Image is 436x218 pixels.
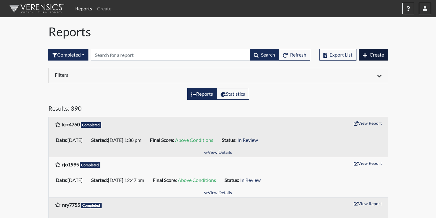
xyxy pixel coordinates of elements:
span: Completed [80,162,101,168]
a: Create [95,2,114,15]
span: Create [370,52,384,57]
input: Search by Registration ID, Interview Number, or Investigation Name. [91,49,250,61]
b: Status: [225,177,239,183]
span: Refresh [290,52,306,57]
button: Refresh [279,49,310,61]
b: nry7755 [62,202,80,208]
b: Status: [222,137,237,143]
a: Reports [73,2,95,15]
span: Completed [81,122,102,128]
b: Final Score: [153,177,177,183]
label: View the list of reports [187,88,217,100]
b: Final Score: [150,137,174,143]
span: Completed [81,203,102,208]
button: Search [250,49,279,61]
b: Started: [91,177,108,183]
h6: Filters [55,72,214,78]
span: Above Conditions [175,137,213,143]
b: Date: [56,137,67,143]
li: [DATE] [53,135,89,145]
span: In Review [240,177,261,183]
button: Create [359,49,388,61]
span: In Review [237,137,258,143]
div: Click to expand/collapse filters [50,72,386,79]
b: rjo1995 [62,161,79,167]
h5: Results: 390 [48,105,388,114]
h1: Reports [48,24,388,39]
span: Above Conditions [178,177,216,183]
div: Filter by interview status [48,49,88,61]
b: Date: [56,177,67,183]
button: View Report [351,158,385,168]
li: [DATE] 1:38 pm [89,135,147,145]
li: [DATE] [53,175,89,185]
button: View Report [351,199,385,208]
span: Search [261,52,275,57]
label: View statistics about completed interviews [217,88,249,100]
li: [DATE] 12:47 pm [89,175,150,185]
b: Started: [91,137,108,143]
b: kcc4760 [62,121,80,127]
button: View Details [201,189,235,197]
button: View Report [351,118,385,128]
button: View Details [201,149,235,157]
button: Completed [48,49,88,61]
span: Export List [330,52,352,57]
button: Export List [319,49,356,61]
